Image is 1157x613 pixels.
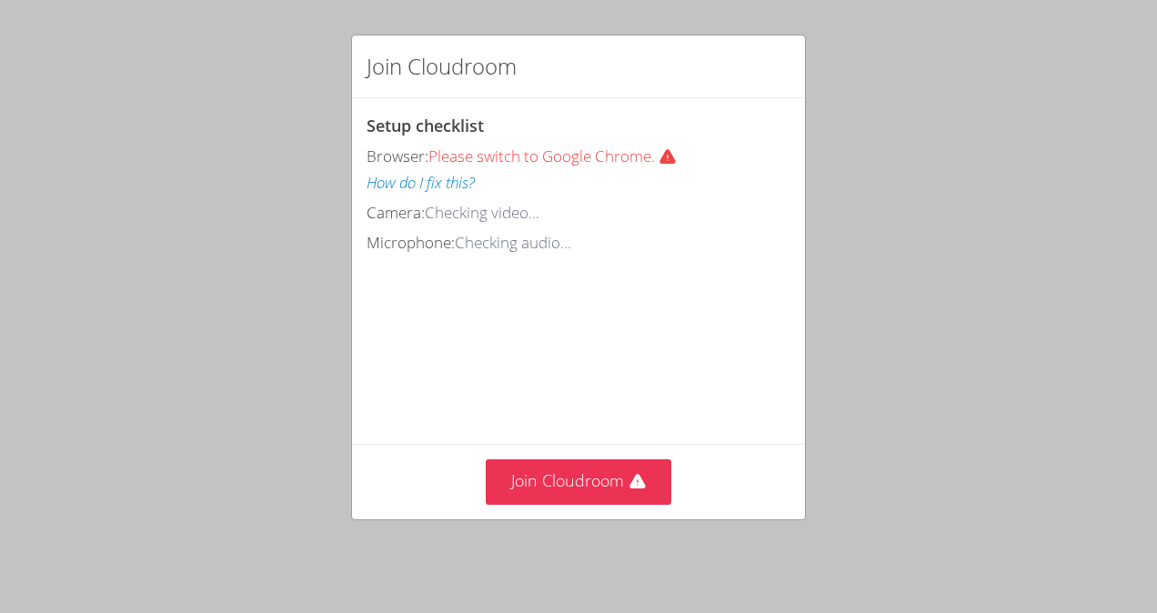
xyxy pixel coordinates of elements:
span: Camera: [367,202,425,223]
span: Please switch to Google Chrome. [428,146,684,166]
span: Checking audio... [455,232,571,253]
span: Checking video... [425,202,539,223]
button: Join Cloudroom [486,459,672,504]
button: How do I fix this? [367,170,475,196]
span: Microphone: [367,232,455,253]
span: Browser: [367,146,428,166]
span: Setup checklist [367,115,484,136]
h2: Join Cloudroom [367,50,517,83]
